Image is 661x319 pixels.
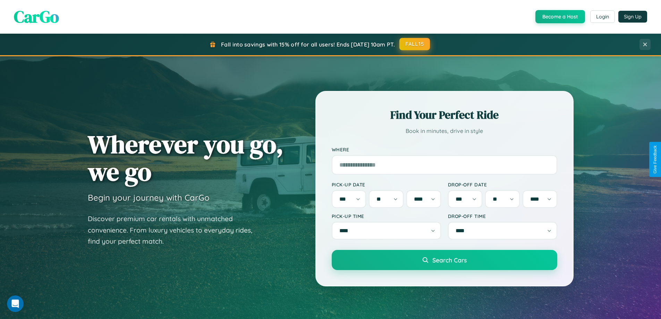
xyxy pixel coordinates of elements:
h1: Wherever you go, we go [88,131,283,185]
label: Pick-up Time [332,213,441,219]
label: Where [332,146,557,152]
label: Drop-off Time [448,213,557,219]
button: Become a Host [535,10,585,23]
iframe: Intercom live chat [7,295,24,312]
p: Discover premium car rentals with unmatched convenience. From luxury vehicles to everyday rides, ... [88,213,261,247]
span: Fall into savings with 15% off for all users! Ends [DATE] 10am PT. [221,41,395,48]
button: Sign Up [618,11,647,23]
button: Search Cars [332,250,557,270]
h2: Find Your Perfect Ride [332,107,557,123]
span: CarGo [14,5,59,28]
h3: Begin your journey with CarGo [88,192,210,203]
button: FALL15 [399,38,430,50]
span: Search Cars [432,256,467,264]
label: Drop-off Date [448,182,557,187]
label: Pick-up Date [332,182,441,187]
button: Login [590,10,615,23]
p: Book in minutes, drive in style [332,126,557,136]
div: Give Feedback [653,145,658,174]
